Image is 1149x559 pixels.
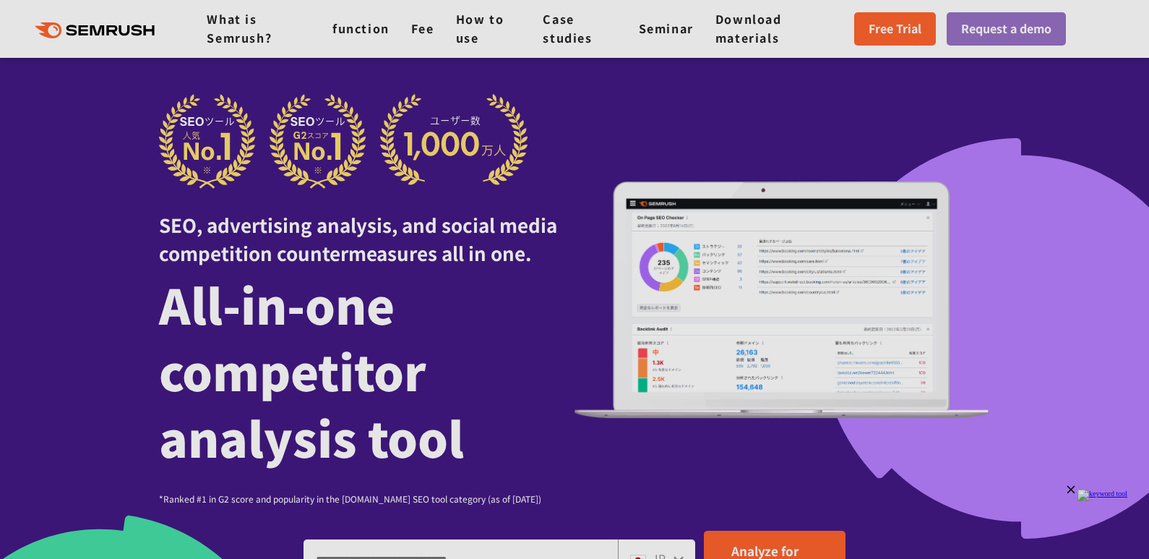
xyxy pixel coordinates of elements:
a: Case studies [543,10,592,46]
a: Request a demo [947,12,1066,46]
a: Fee [411,20,434,37]
font: Request a demo [961,20,1051,37]
font: competitor analysis tool [159,336,464,471]
a: Seminar [639,20,694,37]
a: function [332,20,390,37]
a: Free Trial [854,12,936,46]
font: SEO, advertising analysis, and social media competition countermeasures all in one. [159,211,557,266]
font: *Ranked #1 in G2 score and popularity in the [DOMAIN_NAME] SEO tool category (as of [DATE]) [159,492,541,505]
a: What is Semrush? [207,10,272,46]
a: Download materials [715,10,782,46]
font: Free Trial [869,20,921,37]
font: All-in-one [159,269,395,338]
a: How to use [456,10,504,46]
